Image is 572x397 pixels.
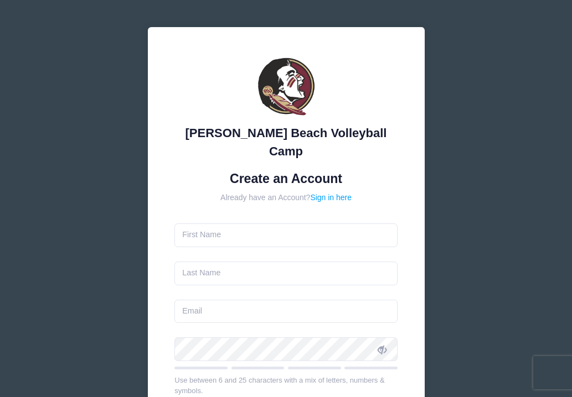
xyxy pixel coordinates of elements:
div: Use between 6 and 25 characters with a mix of letters, numbers & symbols. [174,375,398,396]
input: Email [174,300,398,323]
img: Brooke Niles Beach Volleyball Camp [253,54,320,121]
h1: Create an Account [174,171,398,187]
input: Last Name [174,262,398,285]
a: Sign in here [310,193,352,202]
div: [PERSON_NAME] Beach Volleyball Camp [174,124,398,160]
div: Already have an Account? [174,192,398,203]
input: First Name [174,223,398,247]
